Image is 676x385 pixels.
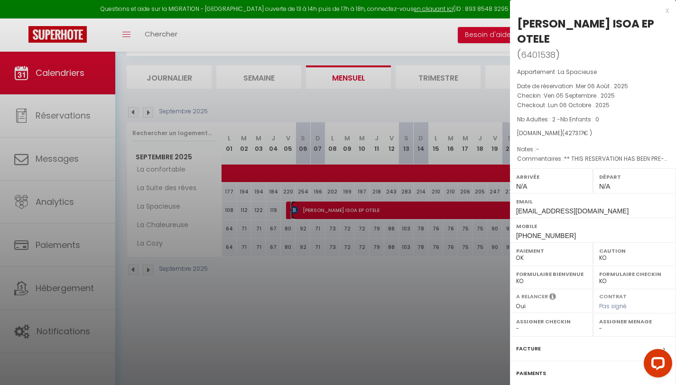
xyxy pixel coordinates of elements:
label: Assigner Menage [599,317,670,326]
span: Pas signé [599,302,627,310]
label: Caution [599,246,670,256]
span: ( ) [517,48,560,61]
label: Formulaire Checkin [599,269,670,279]
label: Départ [599,172,670,182]
span: Mer 06 Août . 2025 [576,82,628,90]
p: Commentaires : [517,154,669,164]
span: Ven 05 Septembre . 2025 [544,92,615,100]
p: Date de réservation : [517,82,669,91]
label: Email [516,197,670,206]
span: - [536,145,539,153]
span: N/A [599,183,610,190]
i: Sélectionner OUI si vous souhaiter envoyer les séquences de messages post-checkout [549,293,556,303]
label: Contrat [599,293,627,299]
span: Nb Adultes : 2 - [517,115,599,123]
label: Arrivée [516,172,587,182]
div: x [510,5,669,16]
label: Paiement [516,246,587,256]
span: [PHONE_NUMBER] [516,232,576,239]
div: [DOMAIN_NAME] [517,129,669,138]
p: Checkin : [517,91,669,101]
iframe: LiveChat chat widget [636,345,676,385]
span: [EMAIL_ADDRESS][DOMAIN_NAME] [516,207,629,215]
span: Nb Enfants : 0 [560,115,599,123]
label: Formulaire Bienvenue [516,269,587,279]
div: [PERSON_NAME] ISOA EP OTELE [517,16,669,46]
label: Mobile [516,221,670,231]
p: Checkout : [517,101,669,110]
label: Facture [516,344,541,354]
p: Notes : [517,145,669,154]
span: Lun 06 Octobre . 2025 [548,101,610,109]
span: 6401538 [521,49,556,61]
label: A relancer [516,293,548,301]
p: Appartement : [517,67,669,77]
label: Paiements [516,368,546,378]
label: Assigner Checkin [516,317,587,326]
span: ( € ) [562,129,592,137]
span: La Spacieuse [558,68,597,76]
span: N/A [516,183,527,190]
span: 4273.17 [565,129,583,137]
